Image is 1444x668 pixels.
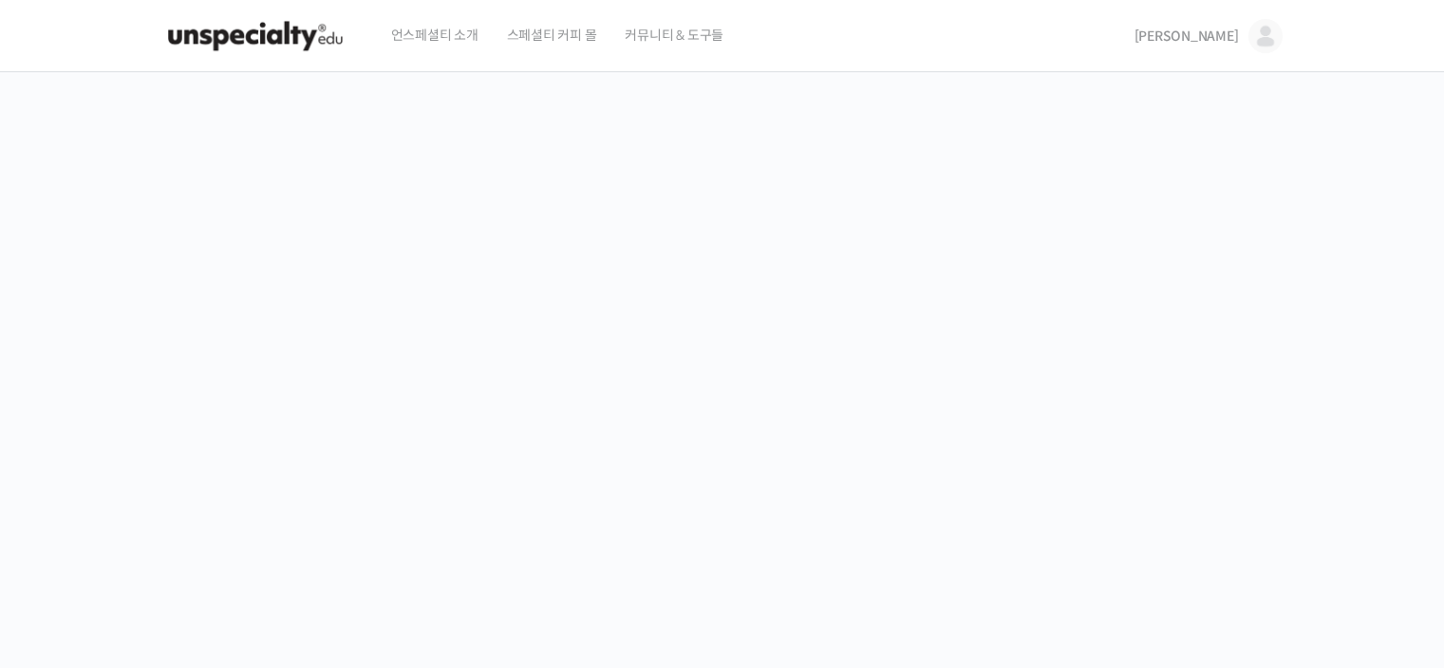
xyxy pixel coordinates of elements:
[19,395,1426,422] p: 시간과 장소에 구애받지 않고, 검증된 커리큘럼으로
[1135,28,1239,45] span: [PERSON_NAME]
[19,291,1426,387] p: [PERSON_NAME]을 다하는 당신을 위해, 최고와 함께 만든 커피 클래스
